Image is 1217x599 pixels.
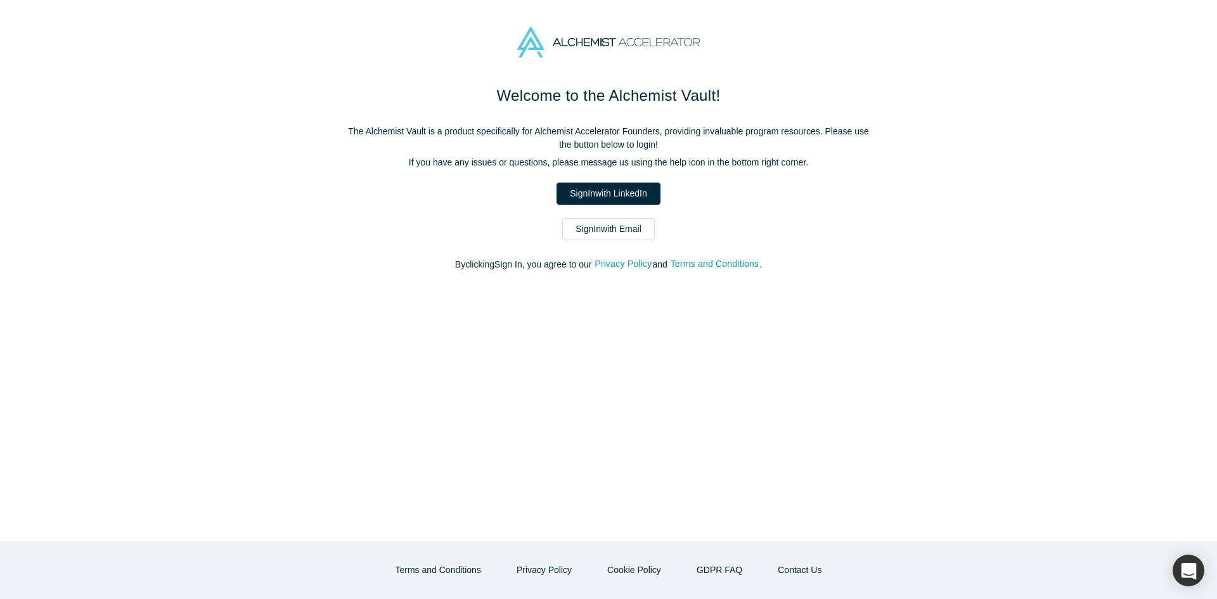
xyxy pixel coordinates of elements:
a: SignInwith LinkedIn [557,183,660,205]
img: Alchemist Accelerator Logo [517,27,700,58]
button: Cookie Policy [594,559,674,581]
p: If you have any issues or questions, please message us using the help icon in the bottom right co... [342,156,875,169]
p: By clicking Sign In , you agree to our and . [342,258,875,271]
button: Terms and Conditions [670,257,760,271]
button: Privacy Policy [503,559,585,581]
button: Privacy Policy [594,257,652,271]
button: Contact Us [764,559,835,581]
p: The Alchemist Vault is a product specifically for Alchemist Accelerator Founders, providing inval... [342,125,875,151]
a: GDPR FAQ [683,559,756,581]
button: Terms and Conditions [382,559,494,581]
h1: Welcome to the Alchemist Vault! [342,84,875,107]
a: SignInwith Email [562,218,655,240]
